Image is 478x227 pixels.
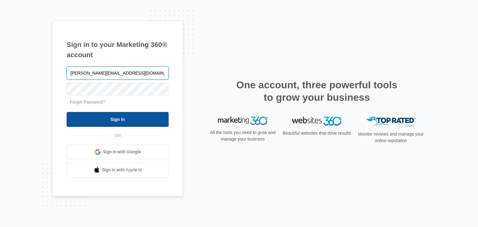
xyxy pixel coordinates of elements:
[67,163,169,178] a: Sign in with Apple Id
[67,67,169,80] input: Email
[356,131,426,144] p: Monitor reviews and manage your online reputation
[366,117,416,127] img: Top Rated Local
[218,117,268,125] img: Marketing 360
[110,132,125,139] span: OR
[103,149,141,155] span: Sign in with Google
[292,117,342,126] img: Websites 360
[67,112,169,127] input: Sign In
[102,167,142,173] span: Sign in with Apple Id
[70,100,105,104] a: Forgot Password?
[208,129,278,142] p: All the tools you need to grow and manage your business
[67,39,169,60] h1: Sign in to your Marketing 360® account
[67,145,169,160] a: Sign in with Google
[234,79,399,104] h2: One account, three powerful tools to grow your business
[282,130,352,137] p: Beautiful websites that drive results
